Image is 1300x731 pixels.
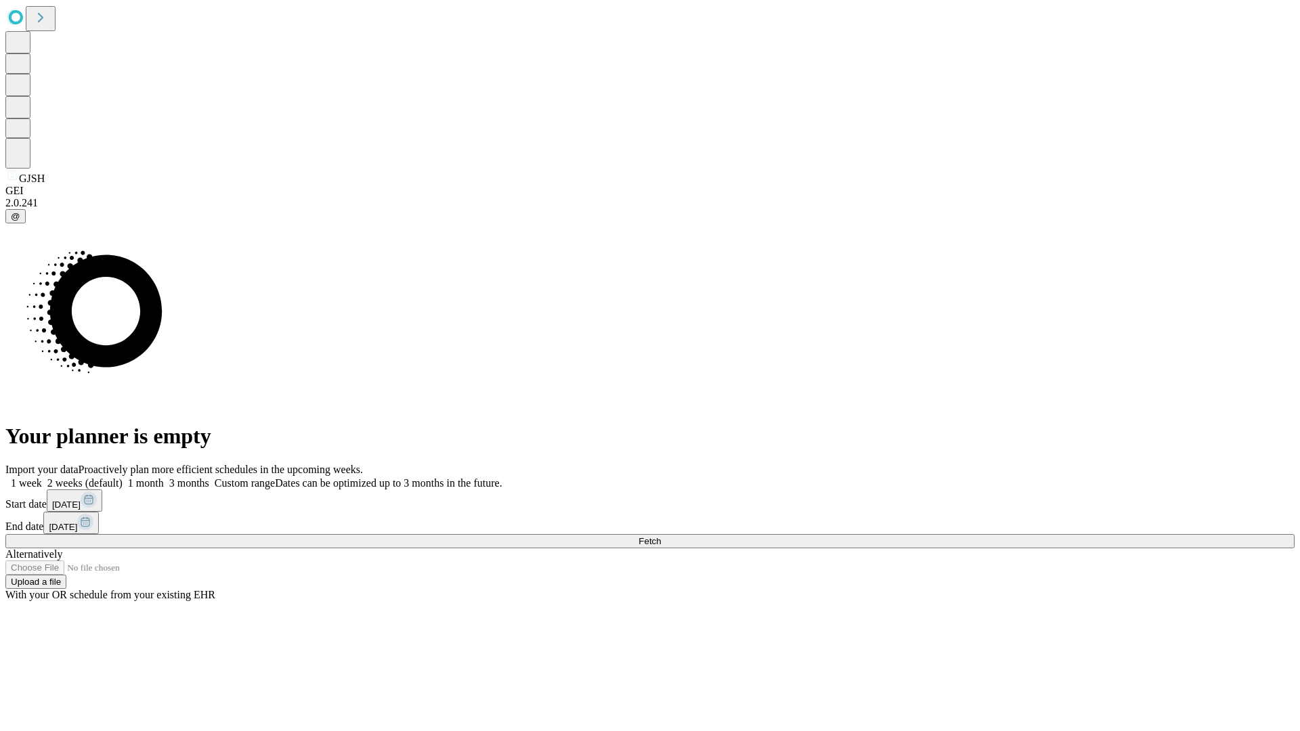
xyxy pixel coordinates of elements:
button: Fetch [5,534,1295,548]
div: 2.0.241 [5,197,1295,209]
span: 3 months [169,477,209,489]
span: GJSH [19,173,45,184]
span: Fetch [638,536,661,546]
span: 1 month [128,477,164,489]
span: [DATE] [52,500,81,510]
h1: Your planner is empty [5,424,1295,449]
span: @ [11,211,20,221]
button: @ [5,209,26,223]
span: Custom range [215,477,275,489]
span: [DATE] [49,522,77,532]
span: Dates can be optimized up to 3 months in the future. [275,477,502,489]
span: 1 week [11,477,42,489]
span: With your OR schedule from your existing EHR [5,589,215,600]
span: Import your data [5,464,79,475]
button: Upload a file [5,575,66,589]
div: Start date [5,489,1295,512]
span: Proactively plan more efficient schedules in the upcoming weeks. [79,464,363,475]
div: GEI [5,185,1295,197]
button: [DATE] [43,512,99,534]
button: [DATE] [47,489,102,512]
div: End date [5,512,1295,534]
span: 2 weeks (default) [47,477,123,489]
span: Alternatively [5,548,62,560]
